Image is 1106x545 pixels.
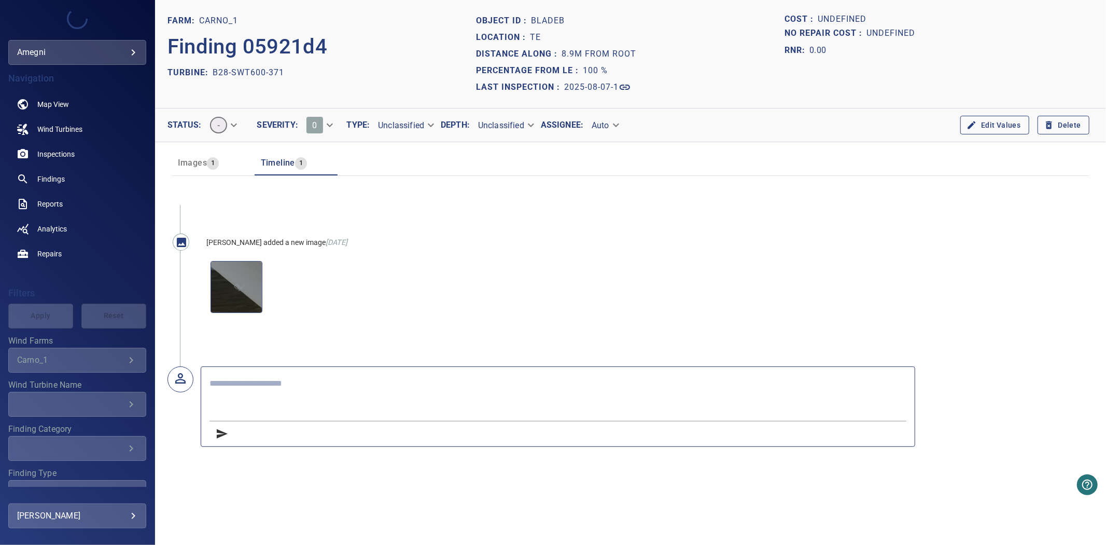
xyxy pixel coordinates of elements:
[562,48,636,60] p: 8.9m from root
[37,224,67,234] span: Analytics
[531,15,565,27] p: bladeB
[583,64,608,77] p: 100 %
[211,120,226,130] span: -
[785,42,827,59] span: The ratio of the additional incurred cost of repair in 1 year and the cost of repairing today. Fi...
[785,44,810,57] h1: RNR:
[785,26,867,40] span: Projected additional costs incurred by waiting 1 year to repair. This is a function of possible i...
[8,348,146,373] div: Wind Farms
[326,238,347,247] span: [DATE]
[8,337,146,345] label: Wind Farms
[37,99,69,110] span: Map View
[8,167,146,192] a: findings noActive
[8,480,146,505] div: Finding Type
[17,508,137,524] div: [PERSON_NAME]
[867,26,916,40] p: Undefined
[8,241,146,266] a: repairs noActive
[583,116,626,134] div: Auto
[960,116,1029,135] button: Edit Values
[470,116,541,134] div: Unclassified
[785,29,867,38] h1: No Repair Cost :
[818,12,867,26] p: Undefined
[564,81,631,93] a: 2025-08-07-1
[261,158,295,168] span: Timeline
[810,44,827,57] p: 0.00
[17,355,125,365] div: Carno_1
[257,121,298,129] label: Severity :
[564,81,619,93] p: 2025-08-07-1
[476,31,530,44] p: Location :
[8,142,146,167] a: inspections noActive
[8,469,146,478] label: Finding Type
[8,436,146,461] div: Finding Category
[541,121,583,129] label: Assignee :
[37,249,62,259] span: Repairs
[1038,116,1089,135] button: Delete
[785,15,818,24] h1: Cost :
[347,121,370,129] label: Type :
[476,81,564,93] p: Last Inspection :
[530,31,541,44] p: TE
[8,73,146,84] h4: Navigation
[312,120,317,130] span: 0
[8,40,146,65] div: amegni
[202,113,244,138] div: -
[213,66,284,79] p: B28-SWT600-371
[8,216,146,241] a: analytics noActive
[167,15,199,27] p: FARM:
[441,121,470,129] label: Depth :
[8,92,146,117] a: map noActive
[8,425,146,433] label: Finding Category
[8,392,146,417] div: Wind Turbine Name
[785,12,818,26] span: The base labour and equipment costs to repair the finding. Does not include the loss of productio...
[295,157,307,169] span: 1
[207,157,219,169] span: 1
[199,15,238,27] p: Carno_1
[8,192,146,216] a: reports noActive
[37,174,65,184] span: Findings
[8,288,146,298] h4: Filters
[8,381,146,389] label: Wind Turbine Name
[298,113,340,138] div: 0
[206,238,326,247] span: [PERSON_NAME] added a new image
[37,124,82,134] span: Wind Turbines
[8,117,146,142] a: windturbines noActive
[37,199,63,209] span: Reports
[17,44,137,61] div: amegni
[370,116,441,134] div: Unclassified
[37,149,75,159] span: Inspections
[476,15,531,27] p: Object ID :
[167,121,202,129] label: Status :
[476,64,583,77] p: Percentage from LE :
[167,31,328,62] p: Finding 05921d4
[178,158,207,168] span: Images
[476,48,562,60] p: Distance along :
[167,66,213,79] p: TURBINE:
